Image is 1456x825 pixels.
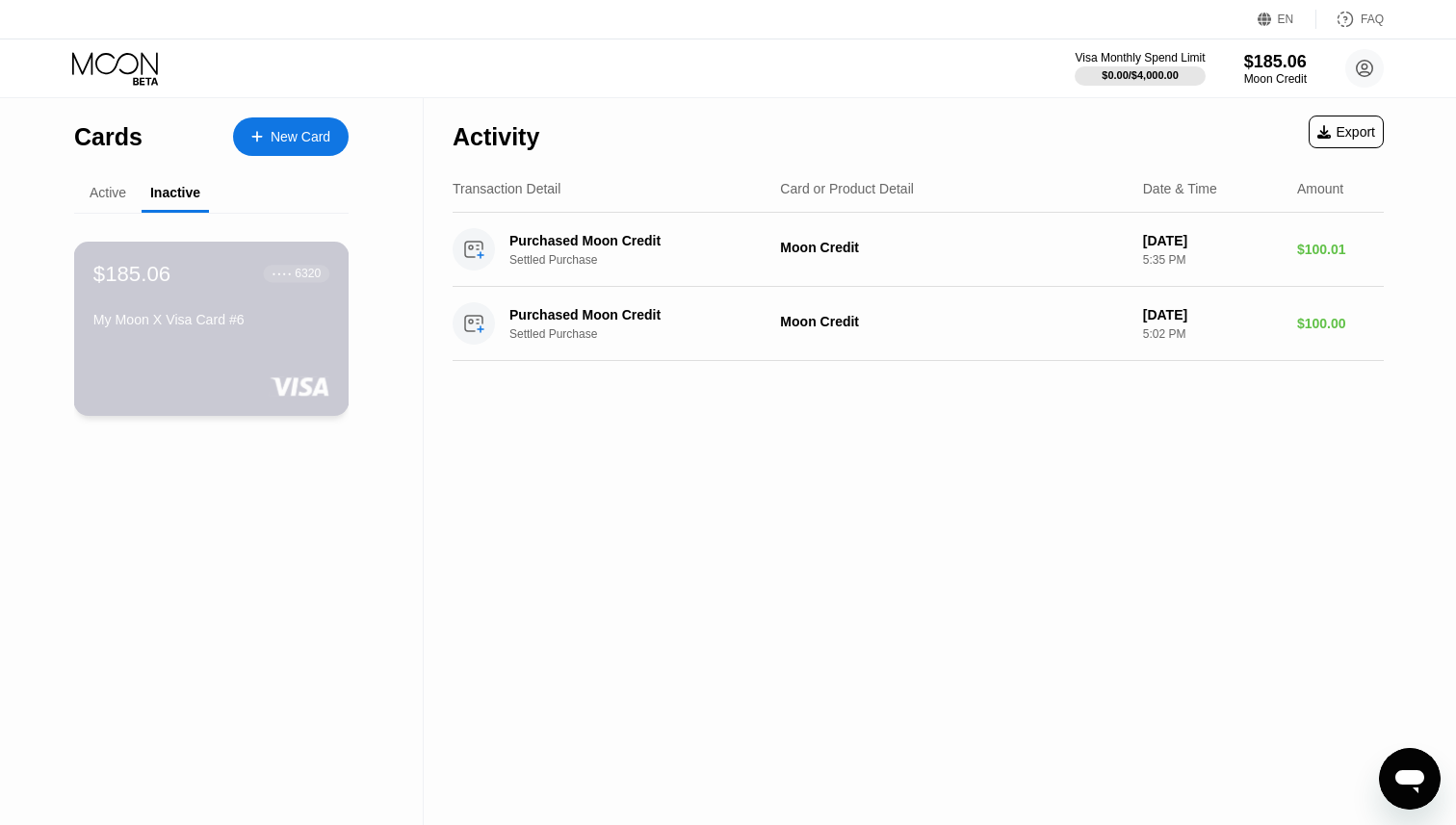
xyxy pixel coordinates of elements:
div: Inactive [150,185,200,200]
div: $0.00 / $4,000.00 [1102,69,1179,81]
div: Card or Product Detail [780,181,914,196]
div: $100.00 [1297,316,1384,331]
div: $100.01 [1297,242,1384,257]
div: Purchased Moon CreditSettled PurchaseMoon Credit[DATE]5:35 PM$100.01 [453,213,1384,287]
div: Export [1317,124,1375,140]
div: FAQ [1361,13,1384,26]
div: Active [90,185,126,200]
div: Moon Credit [780,314,1127,329]
iframe: Przycisk uruchamiania okna komunikatora, konwersacja w toku [1379,748,1441,810]
div: 6320 [295,267,321,280]
div: Moon Credit [780,240,1127,255]
div: Export [1309,116,1384,148]
div: Activity [453,123,539,151]
div: EN [1258,10,1316,29]
div: Amount [1297,181,1343,196]
div: Cards [74,123,143,151]
div: $185.06 [1244,52,1307,72]
div: Purchased Moon CreditSettled PurchaseMoon Credit[DATE]5:02 PM$100.00 [453,287,1384,361]
div: [DATE] [1143,307,1282,322]
div: My Moon X Visa Card #6 [93,312,329,327]
div: 5:35 PM [1143,253,1282,267]
div: ● ● ● ● [273,271,292,276]
div: Moon Credit [1244,72,1307,86]
div: Visa Monthly Spend Limit [1075,51,1205,64]
div: Date & Time [1143,181,1217,196]
div: Purchased Moon Credit [509,307,770,322]
div: [DATE] [1143,233,1282,248]
div: EN [1278,13,1294,26]
div: $185.06● ● ● ●6320My Moon X Visa Card #6 [75,243,348,415]
div: FAQ [1316,10,1384,29]
div: Visa Monthly Spend Limit$0.00/$4,000.00 [1075,51,1205,86]
div: New Card [271,129,330,145]
div: Transaction Detail [453,181,560,196]
div: Settled Purchase [509,327,791,341]
div: $185.06Moon Credit [1244,52,1307,86]
div: 5:02 PM [1143,327,1282,341]
div: New Card [233,117,349,156]
div: Purchased Moon Credit [509,233,770,248]
div: $185.06 [93,261,170,286]
div: Settled Purchase [509,253,791,267]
